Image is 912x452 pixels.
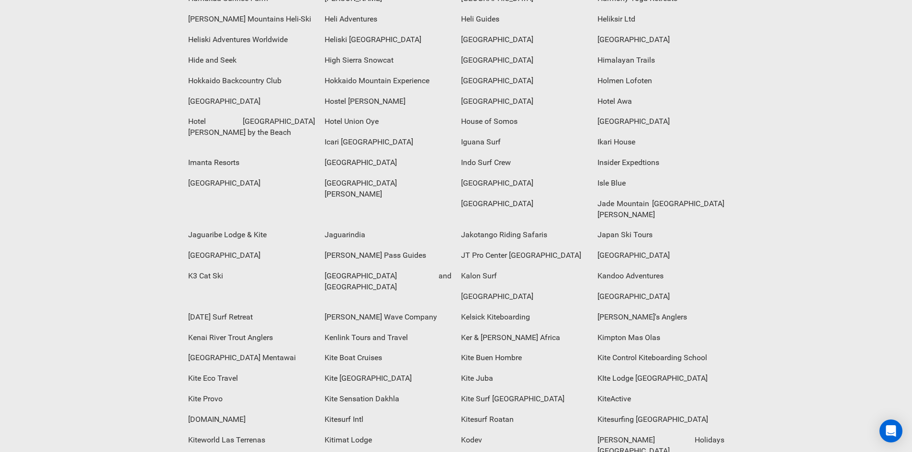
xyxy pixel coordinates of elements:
div: [GEOGRAPHIC_DATA] [456,194,593,214]
div: K3 Cat Ski [183,266,320,287]
div: Kite Juba [456,368,593,389]
div: Kodev [456,430,593,451]
div: Heli Guides [456,9,593,30]
div: Hotel Union Oye [320,111,456,132]
div: Hotel Awa [593,91,729,112]
div: [PERSON_NAME] Wave Company [320,307,456,328]
div: [GEOGRAPHIC_DATA] [183,245,320,266]
div: House of Somos [456,111,593,132]
div: Kite Control Kiteboarding School [593,348,729,368]
div: Hotel [GEOGRAPHIC_DATA][PERSON_NAME] by the Beach [183,111,320,143]
div: Kiteworld Las Terrenas [183,430,320,451]
div: Icari [GEOGRAPHIC_DATA] [320,132,456,153]
div: Kitesurf Roatan [456,409,593,430]
div: [GEOGRAPHIC_DATA] [456,173,593,194]
div: Kite Sensation Dakhla [320,389,456,409]
div: Indo Surf Crew [456,153,593,173]
div: KiteActive [593,389,729,409]
div: [GEOGRAPHIC_DATA] [183,91,320,112]
div: Isle Blue [593,173,729,194]
div: [GEOGRAPHIC_DATA] and [GEOGRAPHIC_DATA] [320,266,456,298]
div: Jade Mountain [GEOGRAPHIC_DATA][PERSON_NAME] [593,194,729,225]
div: [GEOGRAPHIC_DATA] [456,287,593,307]
div: Kite Boat Cruises [320,348,456,368]
div: [GEOGRAPHIC_DATA] [456,50,593,71]
div: [PERSON_NAME]'s Anglers [593,307,729,328]
div: Insider Expedtions [593,153,729,173]
div: Kalon Surf [456,266,593,287]
div: [GEOGRAPHIC_DATA][PERSON_NAME] [320,173,456,205]
div: Kelsick Kiteboarding [456,307,593,328]
div: [GEOGRAPHIC_DATA] [456,30,593,50]
div: Himalayan Trails [593,50,729,71]
div: High Sierra Snowcat [320,50,456,71]
div: Heli Adventures [320,9,456,30]
div: Kite Eco Travel [183,368,320,389]
div: [GEOGRAPHIC_DATA] Mentawai [183,348,320,368]
div: Kite Surf [GEOGRAPHIC_DATA] [456,389,593,409]
div: Heliski [GEOGRAPHIC_DATA] [320,30,456,50]
div: [GEOGRAPHIC_DATA] [593,30,729,50]
div: Open Intercom Messenger [879,419,902,442]
div: Jaguarindia [320,225,456,245]
div: Kitesurf Intl [320,409,456,430]
div: Hide and Seek [183,50,320,71]
div: [PERSON_NAME] Pass Guides [320,245,456,266]
div: Ker & [PERSON_NAME] Africa [456,328,593,348]
div: [GEOGRAPHIC_DATA] [593,111,729,132]
div: [GEOGRAPHIC_DATA] [320,153,456,173]
div: Hokkaido Mountain Experience [320,71,456,91]
div: Heliski Adventures Worldwide [183,30,320,50]
div: Kenlink Tours and Travel [320,328,456,348]
div: Kite Buen Hombre [456,348,593,368]
div: KIte Lodge [GEOGRAPHIC_DATA] [593,368,729,389]
div: Kitimat Lodge [320,430,456,451]
div: Jakotango Riding Safaris [456,225,593,245]
div: [DOMAIN_NAME] [183,409,320,430]
div: Hostel [PERSON_NAME] [320,91,456,112]
div: Iguana Surf [456,132,593,153]
div: [PERSON_NAME] Mountains Heli-Ski [183,9,320,30]
div: Kite [GEOGRAPHIC_DATA] [320,368,456,389]
div: Jaguaribe Lodge & Kite [183,225,320,245]
div: Kite Provo [183,389,320,409]
div: Japan Ski Tours [593,225,729,245]
div: [GEOGRAPHIC_DATA] [593,245,729,266]
div: Ikari House [593,132,729,153]
div: Hokkaido Backcountry Club [183,71,320,91]
div: [GEOGRAPHIC_DATA] [183,173,320,194]
div: [DATE] Surf Retreat [183,307,320,328]
div: [GEOGRAPHIC_DATA] [456,71,593,91]
div: Kimpton Mas Olas [593,328,729,348]
div: JT Pro Center [GEOGRAPHIC_DATA] [456,245,593,266]
div: Kenai River Trout Anglers [183,328,320,348]
div: [GEOGRAPHIC_DATA] [593,287,729,307]
div: Kitesurfing [GEOGRAPHIC_DATA] [593,409,729,430]
div: Imanta Resorts [183,153,320,173]
div: Heliksir Ltd [593,9,729,30]
div: [GEOGRAPHIC_DATA] [456,91,593,112]
div: Kandoo Adventures [593,266,729,287]
div: Holmen Lofoten [593,71,729,91]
